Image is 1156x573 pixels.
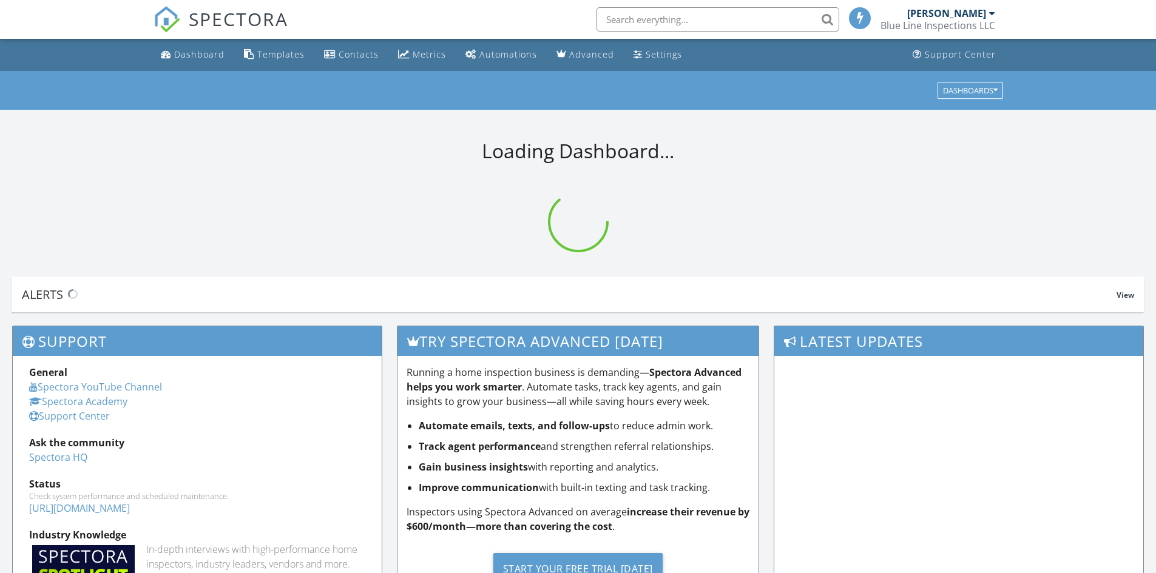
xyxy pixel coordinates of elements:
[22,286,1117,303] div: Alerts
[407,504,750,534] p: Inspectors using Spectora Advanced on average .
[339,49,379,60] div: Contacts
[629,44,687,66] a: Settings
[29,409,110,423] a: Support Center
[154,16,288,42] a: SPECTORA
[29,380,162,394] a: Spectora YouTube Channel
[29,395,127,408] a: Spectora Academy
[419,439,750,454] li: and strengthen referral relationships.
[156,44,229,66] a: Dashboard
[407,505,749,533] strong: increase their revenue by $600/month—more than covering the cost
[413,49,446,60] div: Metrics
[597,7,839,32] input: Search everything...
[925,49,996,60] div: Support Center
[319,44,384,66] a: Contacts
[938,82,1003,99] button: Dashboards
[479,49,537,60] div: Automations
[569,49,614,60] div: Advanced
[461,44,542,66] a: Automations (Basic)
[907,7,986,19] div: [PERSON_NAME]
[419,460,528,474] strong: Gain business insights
[239,44,309,66] a: Templates
[29,451,87,464] a: Spectora HQ
[943,86,998,95] div: Dashboards
[419,460,750,474] li: with reporting and analytics.
[407,365,750,409] p: Running a home inspection business is demanding— . Automate tasks, track key agents, and gain ins...
[552,44,619,66] a: Advanced
[13,326,382,356] h3: Support
[154,6,180,33] img: The Best Home Inspection Software - Spectora
[774,326,1143,356] h3: Latest Updates
[393,44,451,66] a: Metrics
[1117,290,1134,300] span: View
[419,418,750,433] li: to reduce admin work.
[419,480,750,495] li: with built-in texting and task tracking.
[29,366,67,379] strong: General
[29,528,365,542] div: Industry Knowledge
[419,440,541,453] strong: Track agent performance
[29,477,365,491] div: Status
[257,49,305,60] div: Templates
[908,44,1001,66] a: Support Center
[397,326,759,356] h3: Try spectora advanced [DATE]
[189,6,288,32] span: SPECTORA
[29,491,365,501] div: Check system performance and scheduled maintenance.
[29,435,365,450] div: Ask the community
[881,19,995,32] div: Blue Line Inspections LLC
[29,501,130,515] a: [URL][DOMAIN_NAME]
[419,481,539,494] strong: Improve communication
[646,49,682,60] div: Settings
[407,366,742,394] strong: Spectora Advanced helps you work smarter
[174,49,225,60] div: Dashboard
[419,419,610,432] strong: Automate emails, texts, and follow-ups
